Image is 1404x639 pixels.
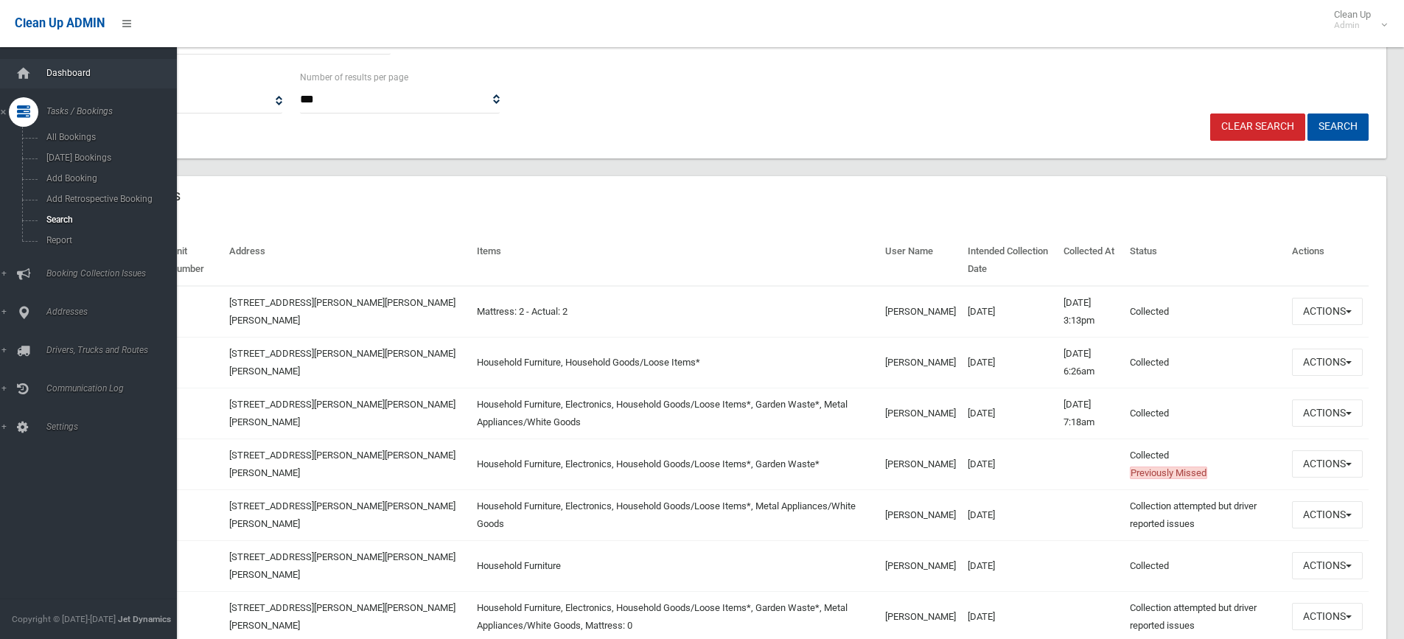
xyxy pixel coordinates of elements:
[42,345,188,355] span: Drivers, Trucks and Routes
[1292,349,1363,376] button: Actions
[118,614,171,624] strong: Jet Dynamics
[42,194,175,204] span: Add Retrospective Booking
[229,500,455,529] a: [STREET_ADDRESS][PERSON_NAME][PERSON_NAME][PERSON_NAME]
[223,235,471,286] th: Address
[879,235,962,286] th: User Name
[1124,337,1286,388] td: Collected
[1292,399,1363,427] button: Actions
[471,235,879,286] th: Items
[1124,235,1286,286] th: Status
[42,173,175,184] span: Add Booking
[962,286,1058,338] td: [DATE]
[42,153,175,163] span: [DATE] Bookings
[42,383,188,394] span: Communication Log
[962,337,1058,388] td: [DATE]
[229,450,455,478] a: [STREET_ADDRESS][PERSON_NAME][PERSON_NAME][PERSON_NAME]
[42,106,188,116] span: Tasks / Bookings
[42,132,175,142] span: All Bookings
[1124,388,1286,439] td: Collected
[42,68,188,78] span: Dashboard
[1292,552,1363,579] button: Actions
[879,489,962,540] td: [PERSON_NAME]
[42,422,188,432] span: Settings
[1286,235,1369,286] th: Actions
[1292,298,1363,325] button: Actions
[471,286,879,338] td: Mattress: 2 - Actual: 2
[1058,388,1124,439] td: [DATE] 7:18am
[879,540,962,591] td: [PERSON_NAME]
[42,214,175,225] span: Search
[1292,501,1363,528] button: Actions
[471,540,879,591] td: Household Furniture
[471,337,879,388] td: Household Furniture, Household Goods/Loose Items*
[1124,286,1286,338] td: Collected
[962,540,1058,591] td: [DATE]
[879,337,962,388] td: [PERSON_NAME]
[962,235,1058,286] th: Intended Collection Date
[1058,286,1124,338] td: [DATE] 3:13pm
[12,614,116,624] span: Copyright © [DATE]-[DATE]
[15,16,105,30] span: Clean Up ADMIN
[42,268,188,279] span: Booking Collection Issues
[879,388,962,439] td: [PERSON_NAME]
[42,307,188,317] span: Addresses
[962,489,1058,540] td: [DATE]
[229,399,455,427] a: [STREET_ADDRESS][PERSON_NAME][PERSON_NAME][PERSON_NAME]
[164,235,223,286] th: Unit Number
[471,388,879,439] td: Household Furniture, Electronics, Household Goods/Loose Items*, Garden Waste*, Metal Appliances/W...
[879,439,962,489] td: [PERSON_NAME]
[1124,489,1286,540] td: Collection attempted but driver reported issues
[1124,439,1286,489] td: Collected
[229,348,455,377] a: [STREET_ADDRESS][PERSON_NAME][PERSON_NAME][PERSON_NAME]
[42,235,175,245] span: Report
[471,489,879,540] td: Household Furniture, Electronics, Household Goods/Loose Items*, Metal Appliances/White Goods
[1292,450,1363,478] button: Actions
[300,69,408,85] label: Number of results per page
[1327,9,1386,31] span: Clean Up
[1210,114,1305,141] a: Clear Search
[879,286,962,338] td: [PERSON_NAME]
[962,388,1058,439] td: [DATE]
[1058,337,1124,388] td: [DATE] 6:26am
[1130,467,1207,479] span: Previously Missed
[229,602,455,631] a: [STREET_ADDRESS][PERSON_NAME][PERSON_NAME][PERSON_NAME]
[471,439,879,489] td: Household Furniture, Electronics, Household Goods/Loose Items*, Garden Waste*
[229,551,455,580] a: [STREET_ADDRESS][PERSON_NAME][PERSON_NAME][PERSON_NAME]
[1058,235,1124,286] th: Collected At
[962,439,1058,489] td: [DATE]
[1334,20,1371,31] small: Admin
[229,297,455,326] a: [STREET_ADDRESS][PERSON_NAME][PERSON_NAME][PERSON_NAME]
[1307,114,1369,141] button: Search
[1124,540,1286,591] td: Collected
[1292,603,1363,630] button: Actions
